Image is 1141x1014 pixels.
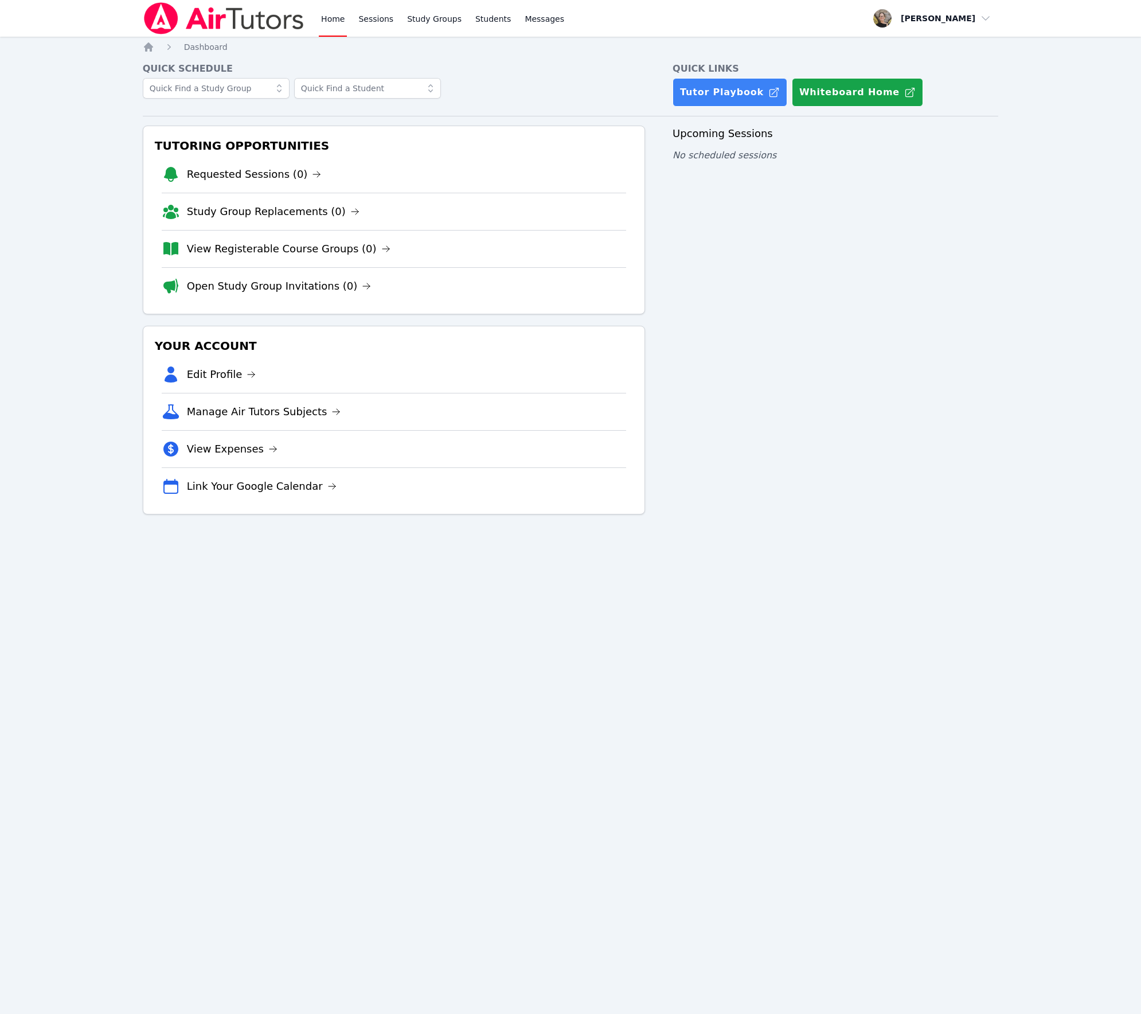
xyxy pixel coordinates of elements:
nav: Breadcrumb [143,41,999,53]
input: Quick Find a Student [294,78,441,99]
h3: Upcoming Sessions [673,126,998,142]
span: Dashboard [184,42,228,52]
a: View Expenses [187,441,278,457]
img: Air Tutors [143,2,305,34]
span: Messages [525,13,564,25]
a: Open Study Group Invitations (0) [187,278,372,294]
span: No scheduled sessions [673,150,776,161]
input: Quick Find a Study Group [143,78,290,99]
a: Manage Air Tutors Subjects [187,404,341,420]
button: Whiteboard Home [792,78,923,107]
a: Study Group Replacements (0) [187,204,360,220]
a: Requested Sessions (0) [187,166,322,182]
a: Link Your Google Calendar [187,478,337,494]
h4: Quick Schedule [143,62,645,76]
a: Tutor Playbook [673,78,787,107]
a: Edit Profile [187,366,256,383]
a: Dashboard [184,41,228,53]
h3: Your Account [153,336,635,356]
h4: Quick Links [673,62,998,76]
a: View Registerable Course Groups (0) [187,241,390,257]
h3: Tutoring Opportunities [153,135,635,156]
